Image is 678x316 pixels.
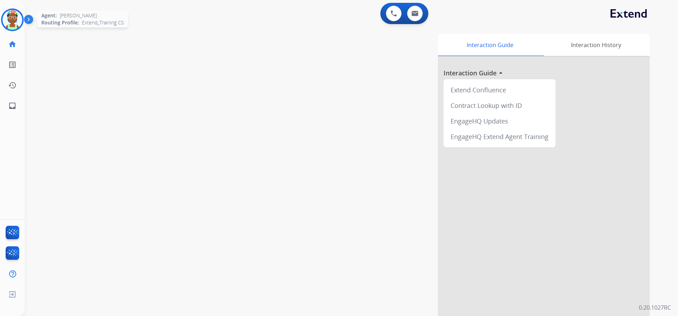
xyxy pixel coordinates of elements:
mat-icon: inbox [8,102,17,110]
div: EngageHQ Updates [446,113,553,129]
mat-icon: home [8,40,17,48]
div: Interaction Guide [438,34,542,56]
img: avatar [2,10,22,30]
div: Interaction History [542,34,650,56]
span: Extend_Training CS [82,19,124,26]
div: EngageHQ Extend Agent Training [446,129,553,144]
mat-icon: list_alt [8,61,17,69]
div: Extend Confluence [446,82,553,98]
span: Routing Profile: [41,19,79,26]
span: [PERSON_NAME] [60,12,97,19]
span: Agent: [41,12,57,19]
div: Contract Lookup with ID [446,98,553,113]
mat-icon: history [8,81,17,90]
p: 0.20.1027RC [639,303,671,312]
